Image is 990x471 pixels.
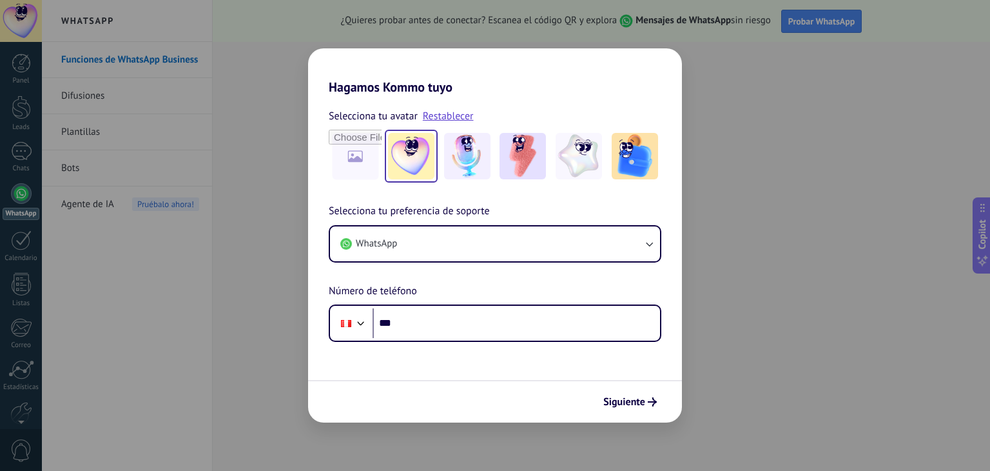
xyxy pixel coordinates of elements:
img: -2.jpeg [444,133,490,179]
button: WhatsApp [330,226,660,261]
div: Peru: + 51 [334,310,358,337]
span: Número de teléfono [329,283,417,300]
img: -1.jpeg [388,133,434,179]
span: Selecciona tu preferencia de soporte [329,203,490,220]
span: Siguiente [603,397,645,406]
a: Restablecer [423,110,474,123]
span: WhatsApp [356,237,397,250]
img: -5.jpeg [612,133,658,179]
img: -4.jpeg [556,133,602,179]
span: Selecciona tu avatar [329,108,418,125]
h2: Hagamos Kommo tuyo [308,48,682,95]
button: Siguiente [597,391,663,413]
img: -3.jpeg [500,133,546,179]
